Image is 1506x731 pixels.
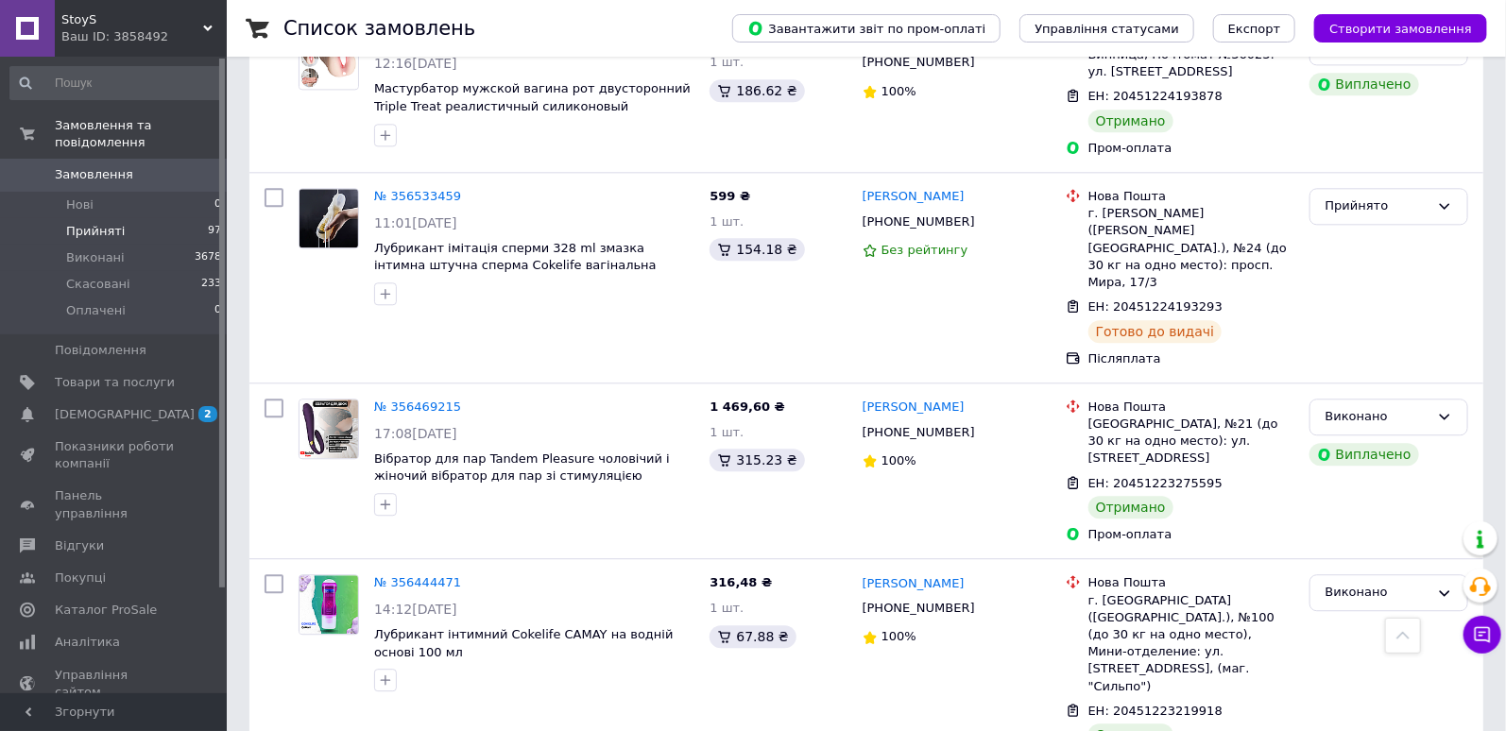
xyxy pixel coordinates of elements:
[881,243,968,257] span: Без рейтингу
[732,14,1001,42] button: Завантажити звіт по пром-оплаті
[1088,592,1294,695] div: г. [GEOGRAPHIC_DATA] ([GEOGRAPHIC_DATA].), №100 (до 30 кг на одно место), Мини-отделение: ул. [ST...
[55,667,175,701] span: Управління сайтом
[66,276,130,293] span: Скасовані
[299,574,359,635] a: Фото товару
[710,79,804,102] div: 186.62 ₴
[1088,704,1223,718] span: ЕН: 20451223219918
[1088,416,1294,467] div: [GEOGRAPHIC_DATA], №21 (до 30 кг на одно место): ул. [STREET_ADDRESS]
[299,29,359,90] a: Фото товару
[1088,140,1294,157] div: Пром-оплата
[1088,399,1294,416] div: Нова Пошта
[710,214,744,229] span: 1 шт.
[1019,14,1194,42] button: Управління статусами
[61,28,227,45] div: Ваш ID: 3858492
[374,241,657,290] a: Лубрикант імітація сперми 328 ml змазка інтимна штучна сперма Cokelife вагінальна анальна
[1213,14,1296,42] button: Експорт
[1035,22,1179,36] span: Управління статусами
[299,399,358,458] img: Фото товару
[283,17,475,40] h1: Список замовлень
[374,426,457,441] span: 17:08[DATE]
[710,399,784,414] span: 1 469,60 ₴
[1228,22,1281,36] span: Експорт
[55,634,120,651] span: Аналітика
[1088,299,1223,314] span: ЕН: 20451224193293
[374,602,457,617] span: 14:12[DATE]
[710,425,744,439] span: 1 шт.
[881,84,916,98] span: 100%
[1088,46,1294,80] div: Винница, Почтомат №36023: ул. [STREET_ADDRESS]
[710,55,744,69] span: 1 шт.
[710,625,796,648] div: 67.88 ₴
[374,81,691,130] a: Мастурбатор мужской вагина рот двусторонний Triple Treat реалистичный силиконовый интимная игрушк...
[66,223,125,240] span: Прийняті
[374,56,457,71] span: 12:16[DATE]
[1088,110,1173,132] div: Отримано
[710,575,772,589] span: 316,48 ₴
[863,399,965,416] a: [PERSON_NAME]
[299,575,358,634] img: Фото товару
[710,189,750,203] span: 599 ₴
[9,66,223,100] input: Пошук
[374,215,457,230] span: 11:01[DATE]
[55,374,175,391] span: Товари та послуги
[299,399,359,459] a: Фото товару
[859,210,979,234] div: [PHONE_NUMBER]
[1088,496,1173,518] div: Отримано
[1326,583,1429,603] div: Виконано
[55,438,175,472] span: Показники роботи компанії
[198,406,217,422] span: 2
[1326,196,1429,216] div: Прийнято
[1329,22,1472,36] span: Створити замовлення
[195,249,221,266] span: 3678
[863,575,965,593] a: [PERSON_NAME]
[1088,188,1294,205] div: Нова Пошта
[859,50,979,75] div: [PHONE_NUMBER]
[1088,320,1223,343] div: Готово до видачі
[374,451,670,501] a: Вібратор для пар Tandem Pleasure чоловічий і жіночий вібратор для пар зі стимуляцією ерогенних зо...
[710,449,804,471] div: 315.23 ₴
[1088,526,1294,543] div: Пром-оплата
[61,11,203,28] span: StoyS
[66,196,94,213] span: Нові
[214,196,221,213] span: 0
[55,569,106,586] span: Покупці
[208,223,221,240] span: 97
[1088,574,1294,591] div: Нова Пошта
[1314,14,1487,42] button: Створити замовлення
[374,189,461,203] a: № 356533459
[1463,616,1501,654] button: Чат з покупцем
[55,602,157,619] span: Каталог ProSale
[66,302,126,319] span: Оплачені
[1088,350,1294,367] div: Післяплата
[1309,73,1419,95] div: Виплачено
[863,188,965,206] a: [PERSON_NAME]
[881,629,916,643] span: 100%
[374,627,674,659] a: Лубрикант інтимний Cokelife CAMAY на водній основі 100 мл
[214,302,221,319] span: 0
[859,420,979,445] div: [PHONE_NUMBER]
[374,575,461,589] a: № 356444471
[299,188,359,248] a: Фото товару
[55,166,133,183] span: Замовлення
[1326,407,1429,427] div: Виконано
[1088,89,1223,103] span: ЕН: 20451224193878
[1309,443,1419,466] div: Виплачено
[299,30,358,89] img: Фото товару
[374,399,461,414] a: № 356469215
[55,117,227,151] span: Замовлення та повідомлення
[881,453,916,467] span: 100%
[66,249,125,266] span: Виконані
[710,601,744,615] span: 1 шт.
[201,276,221,293] span: 233
[1295,21,1487,35] a: Створити замовлення
[710,238,804,261] div: 154.18 ₴
[859,596,979,620] div: [PHONE_NUMBER]
[299,189,358,247] img: Фото товару
[55,342,146,359] span: Повідомлення
[55,487,175,521] span: Панель управління
[747,20,985,37] span: Завантажити звіт по пром-оплаті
